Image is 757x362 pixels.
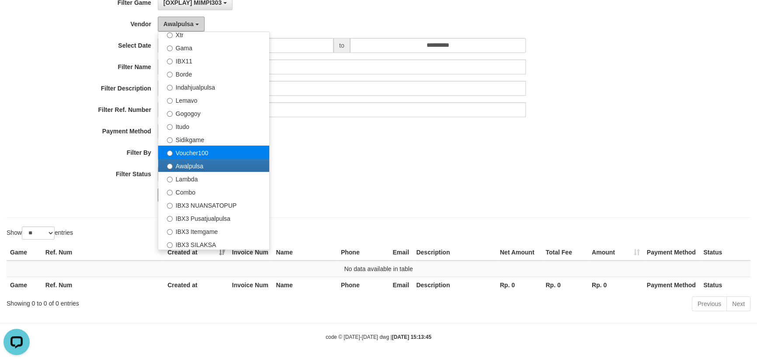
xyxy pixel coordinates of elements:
[167,137,173,143] input: Sidikgame
[692,296,727,311] a: Previous
[158,93,269,106] label: Lemavo
[158,172,269,185] label: Lambda
[337,277,389,293] th: Phone
[158,41,269,54] label: Gama
[643,244,700,261] th: Payment Method
[272,244,337,261] th: Name
[3,3,30,30] button: Open LiveChat chat widget
[158,211,269,224] label: IBX3 Pusatjualpulsa
[42,277,164,293] th: Ref. Num
[167,45,173,51] input: Gama
[22,226,55,240] select: Showentries
[158,54,269,67] label: IBX11
[497,277,542,293] th: Rp. 0
[158,146,269,159] label: Voucher100
[167,177,173,182] input: Lambda
[158,237,269,251] label: IBX3 SILAKSA
[229,244,273,261] th: Invoice Num
[337,244,389,261] th: Phone
[167,216,173,222] input: IBX3 Pusatjualpulsa
[167,190,173,195] input: Combo
[167,164,173,169] input: Awalpulsa
[163,21,194,28] span: Awalpulsa
[167,229,173,235] input: IBX3 Itemgame
[643,277,700,293] th: Payment Method
[158,119,269,132] label: Itudo
[167,124,173,130] input: Itudo
[7,296,309,308] div: Showing 0 to 0 of 0 entries
[392,334,431,340] strong: [DATE] 15:13:45
[326,334,431,340] small: code © [DATE]-[DATE] dwg |
[158,67,269,80] label: Borde
[167,59,173,64] input: IBX11
[413,244,496,261] th: Description
[164,277,229,293] th: Created at
[42,244,164,261] th: Ref. Num
[542,277,588,293] th: Rp. 0
[389,277,413,293] th: Email
[7,261,750,277] td: No data available in table
[158,132,269,146] label: Sidikgame
[158,106,269,119] label: Gogogoy
[389,244,413,261] th: Email
[497,244,542,261] th: Net Amount
[413,277,496,293] th: Description
[7,244,42,261] th: Game
[7,277,42,293] th: Game
[333,38,350,53] span: to
[167,85,173,90] input: Indahjualpulsa
[158,80,269,93] label: Indahjualpulsa
[158,159,269,172] label: Awalpulsa
[167,111,173,117] input: Gogogoy
[229,277,273,293] th: Invoice Num
[542,244,588,261] th: Total Fee
[158,28,269,41] label: Xtr
[167,32,173,38] input: Xtr
[158,17,205,31] button: Awalpulsa
[588,277,643,293] th: Rp. 0
[588,244,643,261] th: Amount: activate to sort column ascending
[272,277,337,293] th: Name
[167,72,173,77] input: Borde
[167,98,173,104] input: Lemavo
[158,198,269,211] label: IBX3 NUANSATOPUP
[158,185,269,198] label: Combo
[167,242,173,248] input: IBX3 SILAKSA
[167,150,173,156] input: Voucher100
[726,296,750,311] a: Next
[158,224,269,237] label: IBX3 Itemgame
[164,244,229,261] th: Created at: activate to sort column ascending
[700,244,750,261] th: Status
[7,226,73,240] label: Show entries
[167,203,173,209] input: IBX3 NUANSATOPUP
[700,277,750,293] th: Status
